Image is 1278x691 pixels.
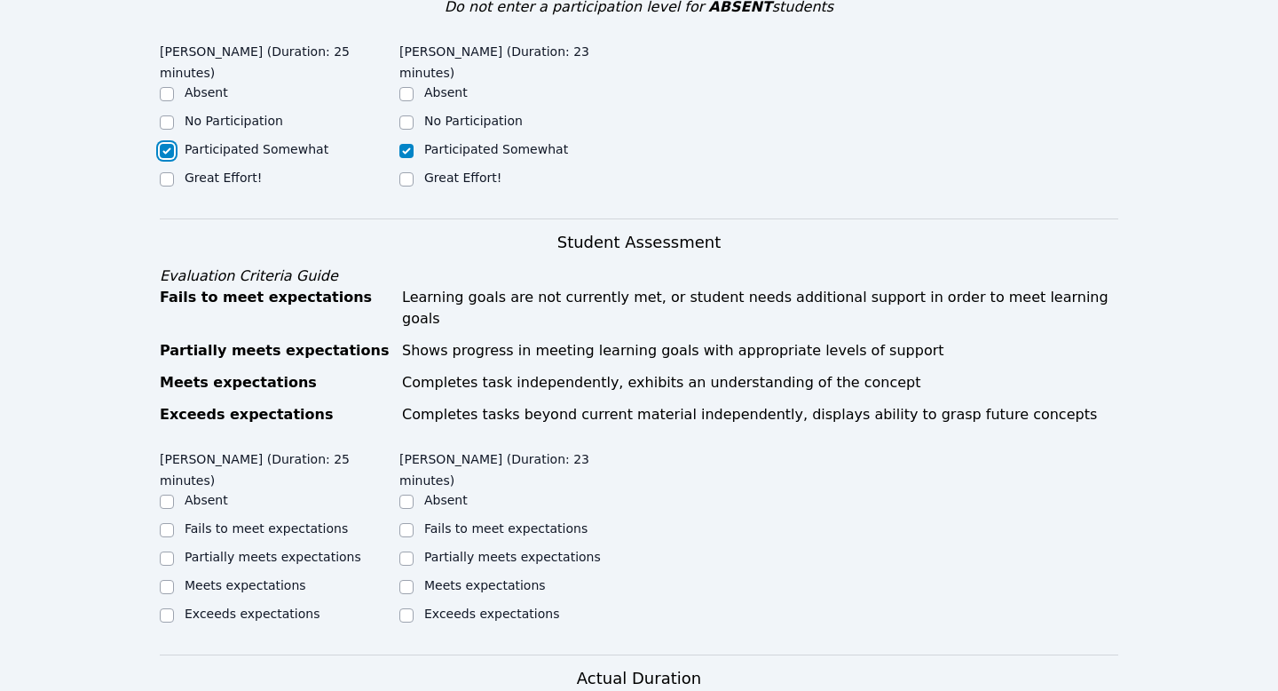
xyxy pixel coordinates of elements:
label: Partially meets expectations [424,550,601,564]
div: Meets expectations [160,372,391,393]
div: Evaluation Criteria Guide [160,266,1118,287]
label: No Participation [424,114,523,128]
div: Fails to meet expectations [160,287,391,330]
label: Fails to meet expectations [185,521,348,536]
div: Completes tasks beyond current material independently, displays ability to grasp future concepts [402,404,1118,425]
legend: [PERSON_NAME] (Duration: 23 minutes) [399,443,639,491]
label: Participated Somewhat [185,142,328,156]
div: Completes task independently, exhibits an understanding of the concept [402,372,1118,393]
label: Participated Somewhat [424,142,568,156]
label: Absent [424,493,468,507]
legend: [PERSON_NAME] (Duration: 25 minutes) [160,36,399,83]
label: Partially meets expectations [185,550,361,564]
legend: [PERSON_NAME] (Duration: 23 minutes) [399,36,639,83]
label: Meets expectations [424,578,546,592]
div: Learning goals are not currently met, or student needs additional support in order to meet learni... [402,287,1118,330]
label: Absent [185,85,228,99]
label: Great Effort! [185,171,262,185]
div: Shows progress in meeting learning goals with appropriate levels of support [402,340,1118,361]
legend: [PERSON_NAME] (Duration: 25 minutes) [160,443,399,491]
div: Exceeds expectations [160,404,391,425]
label: No Participation [185,114,283,128]
label: Meets expectations [185,578,306,592]
label: Fails to meet expectations [424,521,588,536]
label: Absent [185,493,228,507]
h3: Student Assessment [160,230,1118,255]
label: Exceeds expectations [185,607,319,621]
label: Great Effort! [424,171,501,185]
label: Exceeds expectations [424,607,559,621]
label: Absent [424,85,468,99]
h3: Actual Duration [577,666,701,691]
div: Partially meets expectations [160,340,391,361]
